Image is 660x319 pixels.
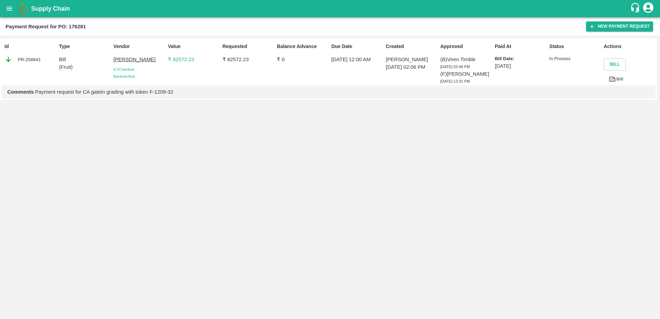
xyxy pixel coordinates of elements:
[495,43,547,50] p: Paid At
[223,56,274,63] p: ₹ 82572.23
[549,56,601,62] p: In Process
[495,62,547,70] p: [DATE]
[113,67,134,72] span: KYC Verified
[113,56,165,63] p: [PERSON_NAME]
[4,56,56,63] div: PR-258943
[17,2,31,16] img: logo
[168,56,220,63] p: ₹ 82572.23
[31,5,70,12] b: Supply Chain
[331,43,383,50] p: Due Date
[168,43,220,50] p: Value
[223,43,274,50] p: Requested
[495,56,547,62] p: Bill Date:
[1,1,17,17] button: open drawer
[277,43,329,50] p: Balance Advance
[604,73,628,85] a: Bill
[331,56,383,63] p: [DATE] 12:00 AM
[59,43,111,50] p: Type
[586,21,653,31] button: New Payment Request
[31,4,630,13] a: Supply Chain
[604,58,626,71] button: Bill
[4,43,56,50] p: Id
[7,88,650,96] p: Payment request for CA gatein grading with token F-1209-32
[604,43,656,50] p: Actions
[386,63,438,71] p: [DATE] 02:06 PM
[440,70,492,78] p: (F) [PERSON_NAME]
[440,79,470,83] span: [DATE] 12:31 PM
[440,43,492,50] p: Approved
[7,89,34,95] b: Comments
[386,56,438,63] p: [PERSON_NAME]
[630,2,642,15] div: customer-support
[277,56,329,63] p: ₹ 0
[642,1,654,16] div: account of current user
[440,65,470,69] span: [DATE] 02:48 PM
[549,43,601,50] p: Status
[386,43,438,50] p: Created
[59,56,111,63] p: Bill
[59,63,111,71] p: ( Fruit )
[6,24,86,29] b: Payment Request for PO: 176281
[440,56,492,63] p: (B) Viren Timble
[113,74,135,78] span: Bank Verified
[113,43,165,50] p: Vendor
